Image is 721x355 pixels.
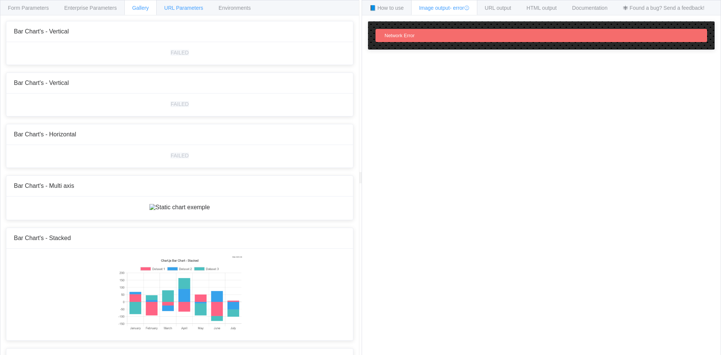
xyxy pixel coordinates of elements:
span: Gallery [132,5,149,11]
span: Bar Chart's - Multi axis [14,183,74,189]
span: Bar Chart's - Vertical [14,28,69,35]
span: URL output [485,5,511,11]
span: URL Parameters [164,5,203,11]
span: Form Parameters [8,5,49,11]
span: HTML output [526,5,557,11]
img: Static chart exemple [149,204,210,211]
span: Enterprise Parameters [64,5,117,11]
span: Bar Chart's - Stacked [14,235,71,241]
span: - error [450,5,469,11]
span: Image output [419,5,469,11]
span: Bar Chart's - Horizontal [14,131,76,137]
span: 📘 How to use [370,5,404,11]
span: Environments [219,5,251,11]
img: Static chart exemple [117,256,242,331]
span: 🕷 Found a bug? Send a feedback! [623,5,704,11]
div: FAILED [170,50,189,56]
div: FAILED [170,153,189,159]
span: Bar Chart's - Vertical [14,80,69,86]
div: FAILED [170,101,189,107]
span: Documentation [572,5,608,11]
span: Network Error [385,33,415,38]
